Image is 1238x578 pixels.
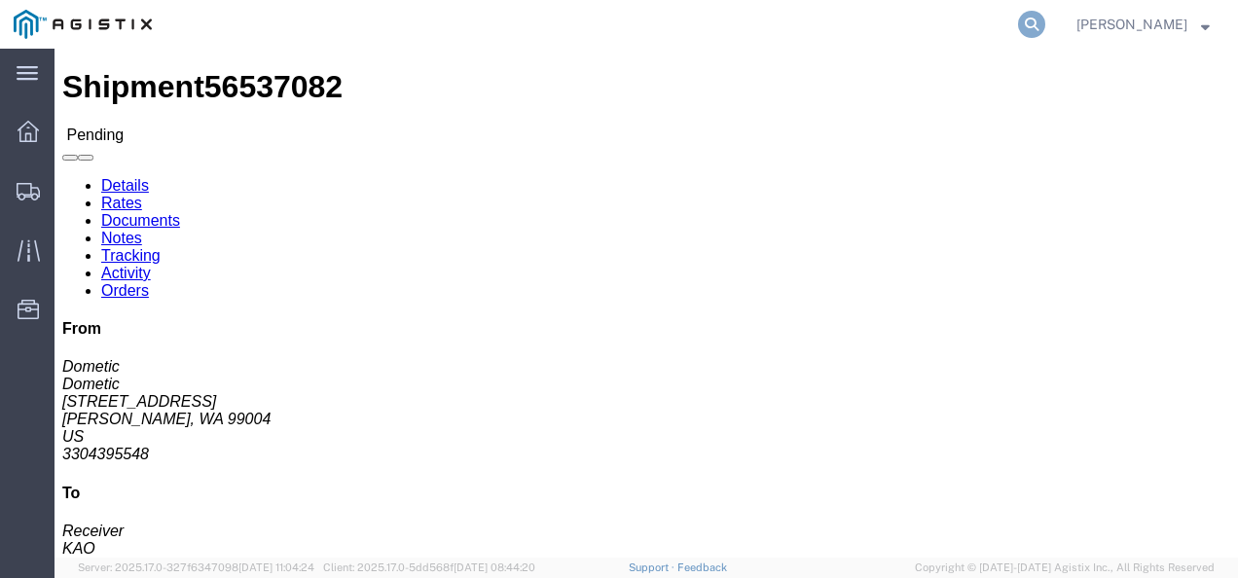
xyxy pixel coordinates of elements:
[238,561,314,573] span: [DATE] 11:04:24
[78,561,314,573] span: Server: 2025.17.0-327f6347098
[677,561,727,573] a: Feedback
[629,561,677,573] a: Support
[1075,13,1211,36] button: [PERSON_NAME]
[454,561,535,573] span: [DATE] 08:44:20
[915,560,1215,576] span: Copyright © [DATE]-[DATE] Agistix Inc., All Rights Reserved
[323,561,535,573] span: Client: 2025.17.0-5dd568f
[1076,14,1187,35] span: Nathan Seeley
[55,49,1238,558] iframe: FS Legacy Container
[14,10,152,39] img: logo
